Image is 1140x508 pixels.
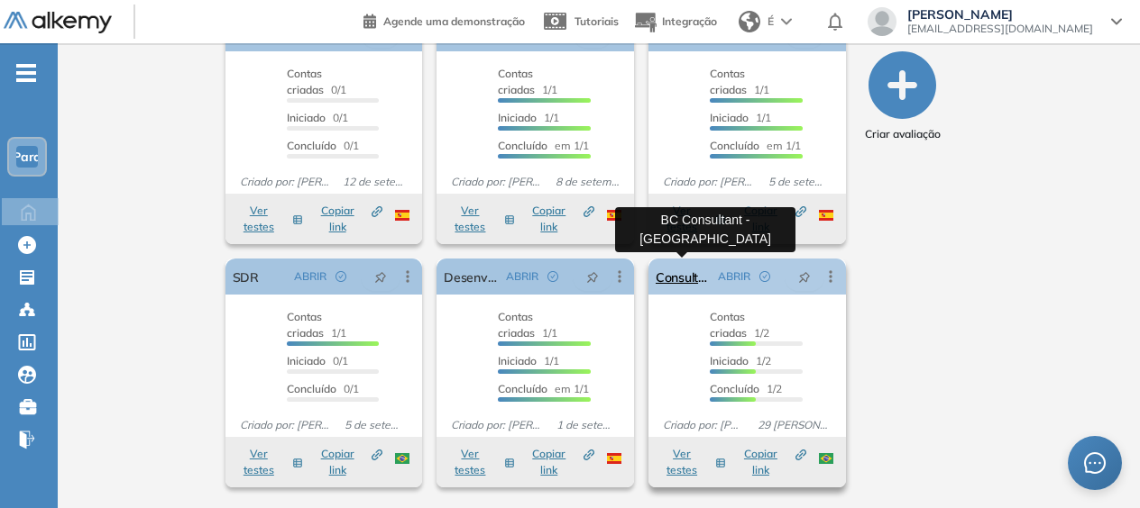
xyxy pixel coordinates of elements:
[498,111,559,124] span: 1/1
[710,139,801,152] span: em 1/1
[710,382,759,395] span: Concluído
[710,310,769,340] span: 1/2
[444,259,499,295] a: Desenvolvedor FO
[233,259,259,295] a: SDR
[656,259,711,295] a: Consultor BC - [GEOGRAPHIC_DATA]
[735,446,786,478] font: Copiar link
[287,111,326,124] span: Iniciado
[662,14,717,28] span: Integração
[718,268,750,285] span: ABRIR
[287,354,348,367] span: 0/1
[615,207,795,252] div: BC Consultant - [GEOGRAPHIC_DATA]
[586,269,599,284] span: Tacha
[287,382,336,395] span: Concluído
[710,382,782,395] span: 1/2
[287,310,324,340] span: Contas criadas
[735,446,805,478] button: Copiar link
[633,3,717,41] button: Integração
[312,446,363,478] font: Copiar link
[575,14,619,28] span: Tutoriais
[287,139,336,152] span: Concluído
[287,67,346,96] span: 0/1
[374,269,387,284] span: Tacha
[13,150,41,164] span: Para
[768,14,774,30] span: É
[294,268,326,285] span: ABRIR
[234,203,303,235] button: Ver testes
[233,174,336,190] span: Criado por: [PERSON_NAME]
[4,12,112,34] img: Logo
[865,126,941,142] span: Criar avaliação
[781,18,792,25] img: arrow
[287,139,359,152] span: 0/1
[287,67,324,96] span: Contas criadas
[233,417,338,433] span: Criado por: [PERSON_NAME]
[16,71,36,75] i: -
[710,139,759,152] span: Concluído
[750,417,839,433] span: 29 [PERSON_NAME]. 2025
[710,354,749,367] span: Iniciado
[710,111,771,124] span: 1/1
[234,446,283,478] font: Ver testes
[498,354,537,367] span: Iniciado
[395,210,409,221] img: ESP
[383,14,525,28] span: Agende uma demonstração
[446,203,494,235] font: Ver testes
[761,174,839,190] span: 5 de setembro 2025
[607,453,621,464] img: ESP
[506,268,538,285] span: ABRIR
[312,446,382,478] button: Copiar link
[524,446,594,478] button: Copiar link
[607,210,621,221] img: ESP
[498,354,559,367] span: 1/1
[446,446,494,478] font: Ver testes
[336,174,415,190] span: 12 de setembro 2025
[361,262,400,291] button: Tacha
[336,271,346,282] span: Círculo de verificação
[287,382,359,395] span: 0/1
[865,51,941,142] button: Criar avaliação
[498,310,557,340] span: 1/1
[234,446,303,478] button: Ver testes
[819,210,833,221] img: ESP
[524,446,575,478] font: Copiar link
[444,417,549,433] span: Criado por: [PERSON_NAME]
[524,203,594,235] button: Copiar link
[710,111,749,124] span: Iniciado
[739,11,760,32] img: world
[363,9,525,31] a: Agende uma demonstração
[498,139,589,152] span: em 1/1
[548,174,627,190] span: 8 de setembro. 2025
[498,111,537,124] span: Iniciado
[785,262,824,291] button: Tacha
[547,271,558,282] span: Círculo de verificação
[444,174,548,190] span: Criado por: [PERSON_NAME]
[498,382,547,395] span: Concluído
[498,139,547,152] span: Concluído
[287,354,326,367] span: Iniciado
[498,67,535,96] span: Contas criadas
[234,203,283,235] font: Ver testes
[573,262,612,291] button: Tacha
[710,354,771,367] span: 1/2
[656,174,761,190] span: Criado por: [PERSON_NAME]
[524,203,575,235] font: Copiar link
[657,446,726,478] button: Ver testes
[798,269,811,284] span: Tacha
[498,382,589,395] span: em 1/1
[312,203,363,235] font: Copiar link
[337,417,415,433] span: 5 de setembro 2025
[395,453,409,464] img: SUTIÃ
[710,67,747,96] span: Contas criadas
[907,22,1093,36] span: [EMAIL_ADDRESS][DOMAIN_NAME]
[287,111,348,124] span: 0/1
[710,310,747,340] span: Contas criadas
[549,417,627,433] span: 1 de setembro 2025
[446,203,514,235] button: Ver testes
[498,310,535,340] span: Contas criadas
[287,310,346,340] span: 1/1
[656,417,750,433] span: Criado por: [PERSON_NAME]
[819,453,833,464] img: SUTIÃ
[759,271,770,282] span: Círculo de verificação
[312,203,382,235] button: Copiar link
